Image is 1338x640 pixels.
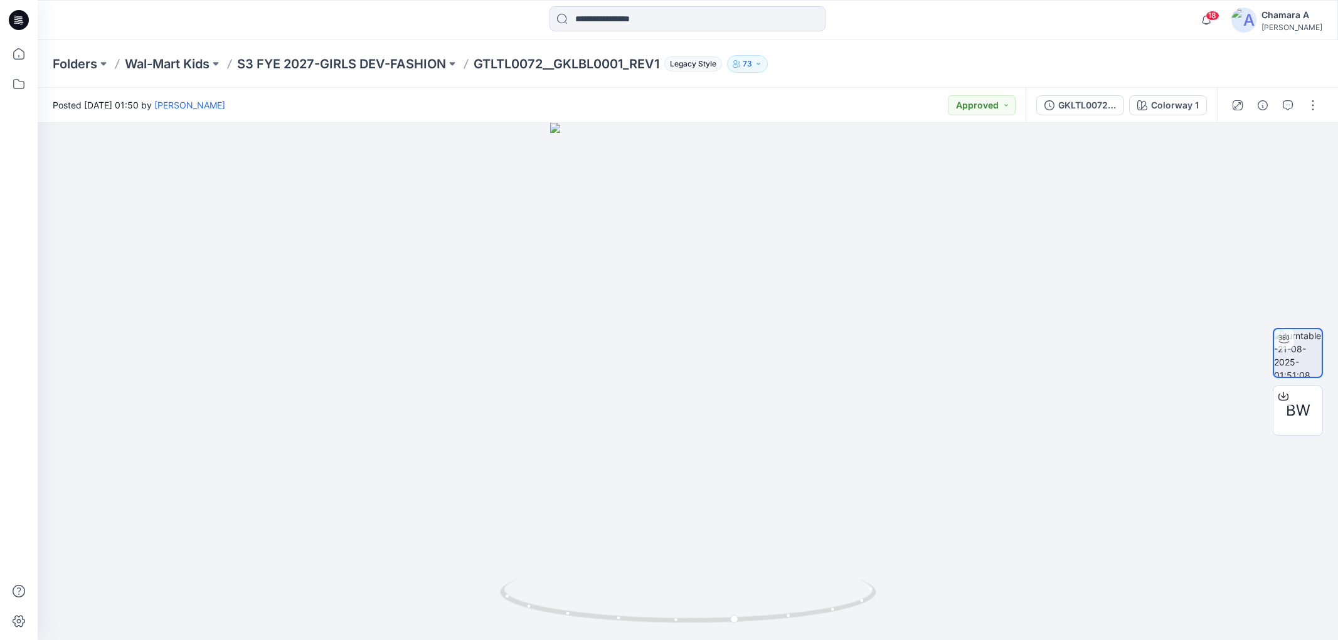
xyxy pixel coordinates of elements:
[1151,98,1199,112] div: Colorway 1
[727,55,768,73] button: 73
[53,98,225,112] span: Posted [DATE] 01:50 by
[659,55,722,73] button: Legacy Style
[474,55,659,73] p: GTLTL0072__GKLBL0001_REV1
[1058,98,1116,112] div: GKLTL0072__GKLBL0001_REV1 AS
[1274,329,1322,377] img: turntable-21-08-2025-01:51:08
[1129,95,1207,115] button: Colorway 1
[237,55,446,73] a: S3 FYE 2027-GIRLS DEV-FASHION
[1206,11,1219,21] span: 18
[743,57,752,71] p: 73
[664,56,722,71] span: Legacy Style
[53,55,97,73] a: Folders
[1253,95,1273,115] button: Details
[1261,23,1322,32] div: [PERSON_NAME]
[125,55,210,73] a: Wal-Mart Kids
[154,100,225,110] a: [PERSON_NAME]
[1286,399,1310,422] span: BW
[1036,95,1124,115] button: GKLTL0072__GKLBL0001_REV1 AS
[1261,8,1322,23] div: Chamara A
[1231,8,1256,33] img: avatar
